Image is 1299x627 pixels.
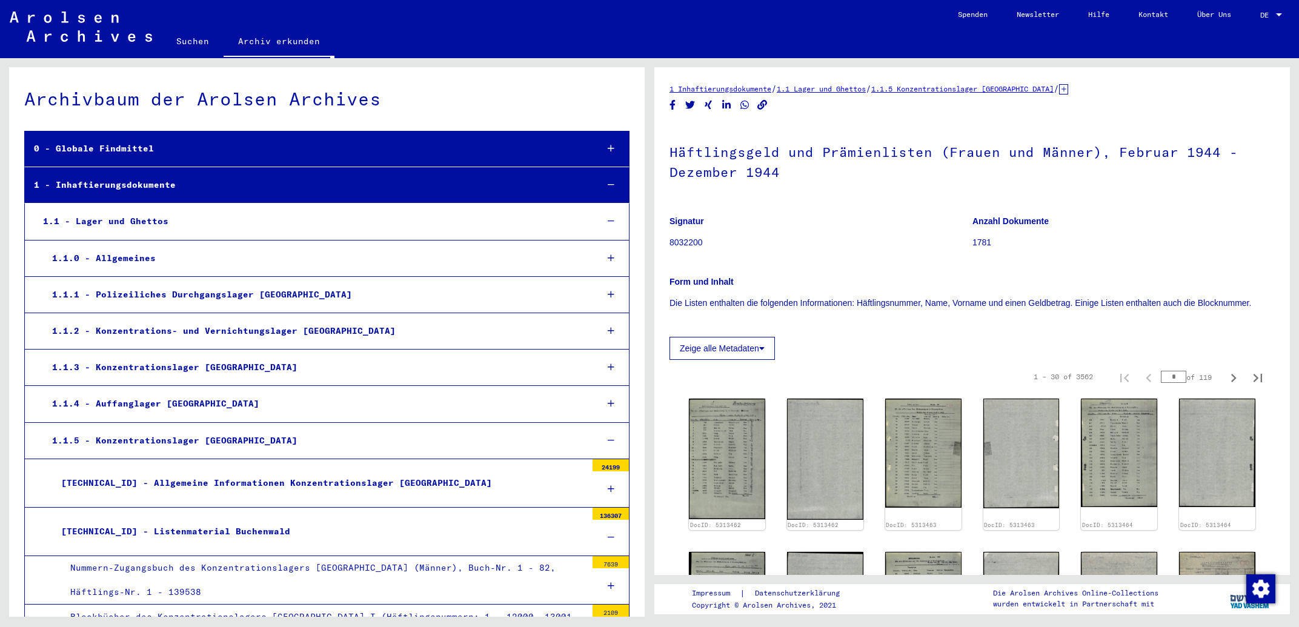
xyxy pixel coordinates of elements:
[1054,83,1059,94] span: /
[43,429,588,453] div: 1.1.5 - Konzentrationslager [GEOGRAPHIC_DATA]
[52,471,586,495] div: [TECHNICAL_ID] - Allgemeine Informationen Konzentrationslager [GEOGRAPHIC_DATA]
[1081,399,1157,507] img: 001.jpg
[24,85,630,113] div: Archivbaum der Arolsen Archives
[10,12,152,42] img: Arolsen_neg.svg
[886,522,937,528] a: DocID: 5313463
[972,216,1049,226] b: Anzahl Dokumente
[984,522,1035,528] a: DocID: 5313463
[666,98,679,113] button: Share on Facebook
[162,27,224,56] a: Suchen
[993,599,1158,609] p: wurden entwickelt in Partnerschaft mit
[669,297,1275,322] p: Die Listen enthalten die folgenden Informationen: Häftlingsnummer, Name, Vorname und einen Geldbe...
[972,236,1275,249] p: 1781
[593,556,629,568] div: 7639
[720,98,733,113] button: Share on LinkedIn
[1260,11,1274,19] span: DE
[61,556,586,603] div: Nummern-Zugangsbuch des Konzentrationslagers [GEOGRAPHIC_DATA] (Männer), Buch-Nr. 1 - 82, Häftlin...
[756,98,769,113] button: Copy link
[669,277,734,287] b: Form und Inhalt
[1180,522,1231,528] a: DocID: 5313464
[25,137,588,161] div: 0 - Globale Findmittel
[1034,371,1093,382] div: 1 – 30 of 3562
[871,84,1054,93] a: 1.1.5 Konzentrationslager [GEOGRAPHIC_DATA]
[669,84,771,93] a: 1 Inhaftierungsdokumente
[983,399,1060,508] img: 002.jpg
[692,587,854,600] div: |
[1228,583,1273,614] img: yv_logo.png
[1161,371,1221,383] div: of 119
[1246,574,1275,603] div: Zustimmung ändern
[1179,399,1255,507] img: 002.jpg
[593,508,629,520] div: 136307
[1246,574,1275,603] img: Zustimmung ändern
[34,210,588,233] div: 1.1 - Lager und Ghettos
[771,83,777,94] span: /
[702,98,715,113] button: Share on Xing
[224,27,334,58] a: Archiv erkunden
[669,337,775,360] button: Zeige alle Metadaten
[52,520,586,543] div: [TECHNICAL_ID] - Listenmaterial Buchenwald
[669,236,972,249] p: 8032200
[43,319,588,343] div: 1.1.2 - Konzentrations- und Vernichtungslager [GEOGRAPHIC_DATA]
[993,588,1158,599] p: Die Arolsen Archives Online-Collections
[866,83,871,94] span: /
[43,356,588,379] div: 1.1.3 - Konzentrationslager [GEOGRAPHIC_DATA]
[692,600,854,611] p: Copyright © Arolsen Archives, 2021
[739,98,751,113] button: Share on WhatsApp
[1082,522,1133,528] a: DocID: 5313464
[593,605,629,617] div: 2109
[1137,365,1161,389] button: Previous page
[43,247,588,270] div: 1.1.0 - Allgemeines
[787,399,863,520] img: 002.jpg
[1221,365,1246,389] button: Next page
[690,522,741,528] a: DocID: 5313462
[43,283,588,307] div: 1.1.1 - Polizeiliches Durchgangslager [GEOGRAPHIC_DATA]
[1246,365,1270,389] button: Last page
[689,399,765,519] img: 001.jpg
[669,124,1275,197] h1: Häftlingsgeld und Prämienlisten (Frauen und Männer), Februar 1944 - Dezember 1944
[692,587,740,600] a: Impressum
[777,84,866,93] a: 1.1 Lager und Ghettos
[885,399,962,508] img: 001.jpg
[669,216,704,226] b: Signatur
[1112,365,1137,389] button: First page
[43,392,588,416] div: 1.1.4 - Auffanglager [GEOGRAPHIC_DATA]
[788,522,839,528] a: DocID: 5313462
[684,98,697,113] button: Share on Twitter
[593,459,629,471] div: 24199
[745,587,854,600] a: Datenschutzerklärung
[25,173,588,197] div: 1 - Inhaftierungsdokumente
